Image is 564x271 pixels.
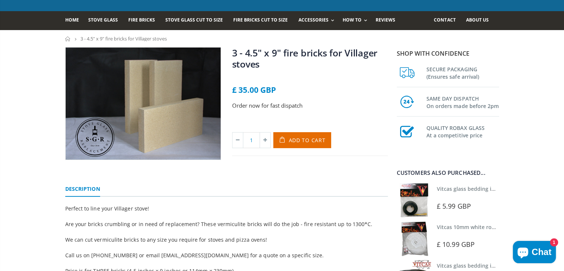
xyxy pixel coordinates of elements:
[397,183,431,218] img: Vitcas stove glass bedding in tape
[376,11,401,30] a: Reviews
[434,17,455,23] span: Contact
[65,36,71,41] a: Home
[232,101,388,110] p: Order now for fast dispatch
[343,11,371,30] a: How To
[65,250,388,260] p: Call us on [PHONE_NUMBER] or email [EMAIL_ADDRESS][DOMAIN_NAME] for a quote on a specific size.
[397,170,499,176] div: Customers also purchased...
[80,35,167,42] span: 3 - 4.5" x 9" fire bricks for Villager stoves
[511,241,558,265] inbox-online-store-chat: Shopify online store chat
[397,49,499,58] p: Shop with confidence
[88,11,123,30] a: Stove Glass
[298,11,337,30] a: Accessories
[289,137,326,144] span: Add to Cart
[434,11,461,30] a: Contact
[466,17,488,23] span: About us
[128,11,161,30] a: Fire Bricks
[466,11,494,30] a: About us
[233,17,288,23] span: Fire Bricks Cut To Size
[65,17,79,23] span: Home
[65,219,388,229] p: Are your bricks crumbling or in need of replacement? These vermiculite bricks will do the job - f...
[165,17,223,23] span: Stove Glass Cut To Size
[426,123,499,139] h3: QUALITY ROBAX GLASS At a competitive price
[128,17,155,23] span: Fire Bricks
[426,94,499,110] h3: SAME DAY DISPATCH On orders made before 2pm
[66,48,221,160] img: 3_fire_bricks-2-396308_800x_crop_center.jpg
[165,11,228,30] a: Stove Glass Cut To Size
[65,235,388,245] p: We can cut vermiculite bricks to any size you require for stoves and pizza ovens!
[88,17,118,23] span: Stove Glass
[232,85,276,95] span: £ 35.00 GBP
[298,17,328,23] span: Accessories
[343,17,362,23] span: How To
[65,203,388,213] p: Perfect to line your Villager stove!
[65,182,100,197] a: Description
[397,221,431,256] img: Vitcas white rope, glue and gloves kit 10mm
[426,64,499,81] h3: SECURE PACKAGING (Ensures safe arrival)
[437,240,475,249] span: £ 10.99 GBP
[65,11,85,30] a: Home
[273,132,332,148] button: Add to Cart
[232,46,378,70] a: 3 - 4.5" x 9" fire bricks for Villager stoves
[376,17,395,23] span: Reviews
[233,11,293,30] a: Fire Bricks Cut To Size
[437,202,471,210] span: £ 5.99 GBP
